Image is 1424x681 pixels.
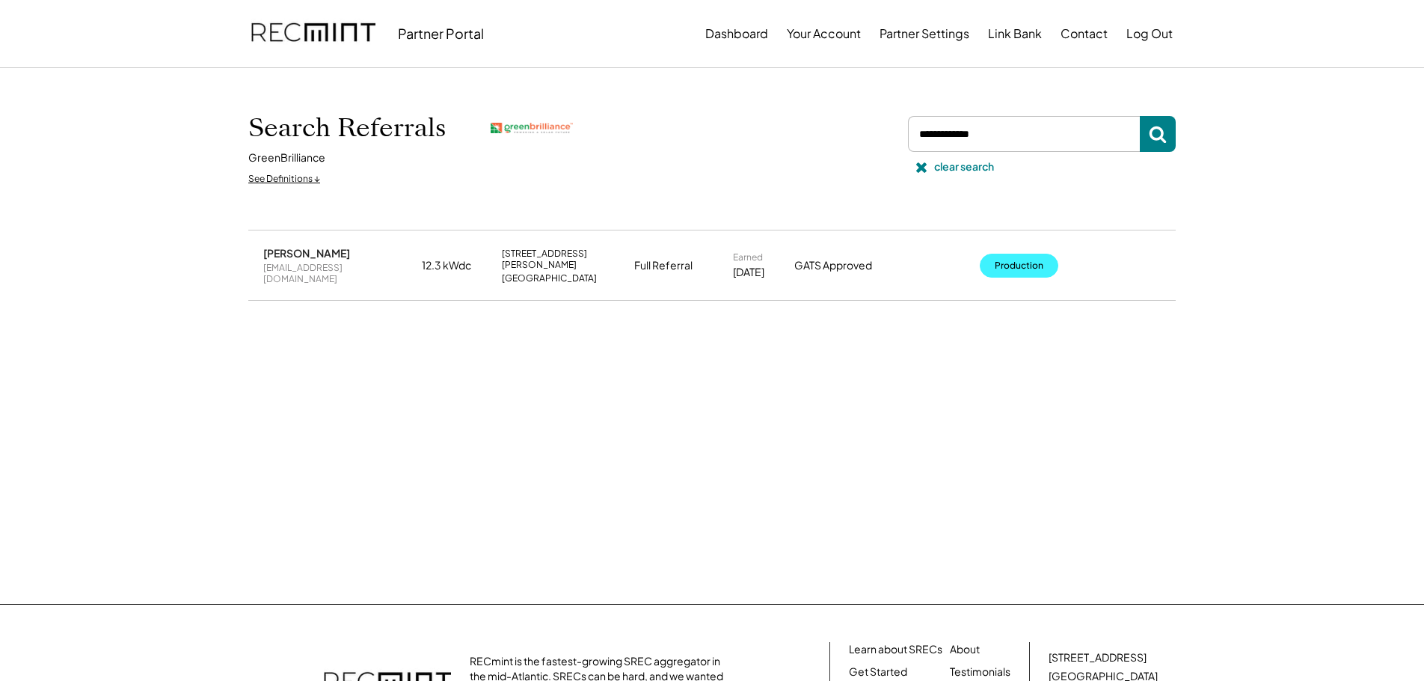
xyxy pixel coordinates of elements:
[263,262,413,285] div: [EMAIL_ADDRESS][DOMAIN_NAME]
[251,8,375,59] img: recmint-logotype%403x.png
[849,642,942,657] a: Learn about SRECs
[491,123,573,134] img: greenbrilliance.png
[263,246,350,260] div: [PERSON_NAME]
[502,272,597,284] div: [GEOGRAPHIC_DATA]
[733,265,764,280] div: [DATE]
[988,19,1042,49] button: Link Bank
[849,665,907,680] a: Get Started
[950,642,980,657] a: About
[1049,650,1147,665] div: [STREET_ADDRESS]
[1061,19,1108,49] button: Contact
[398,25,484,42] div: Partner Portal
[794,258,906,273] div: GATS Approved
[248,112,446,144] h1: Search Referrals
[787,19,861,49] button: Your Account
[880,19,969,49] button: Partner Settings
[733,251,763,263] div: Earned
[1126,19,1173,49] button: Log Out
[705,19,768,49] button: Dashboard
[502,248,625,271] div: [STREET_ADDRESS][PERSON_NAME]
[934,159,994,174] div: clear search
[422,258,493,273] div: 12.3 kWdc
[248,150,325,165] div: GreenBrilliance
[950,665,1010,680] a: Testimonials
[248,173,320,186] div: See Definitions ↓
[634,258,693,273] div: Full Referral
[980,254,1058,278] button: Production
